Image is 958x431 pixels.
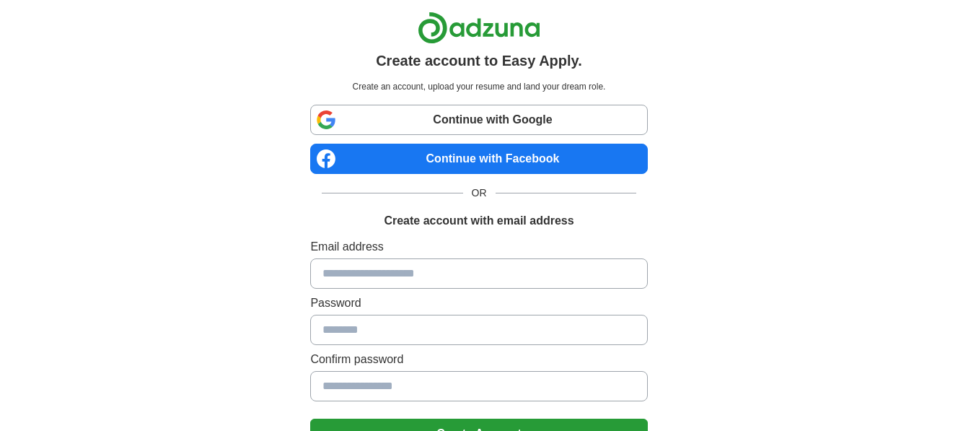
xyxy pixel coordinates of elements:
[310,238,647,256] label: Email address
[310,105,647,135] a: Continue with Google
[418,12,540,44] img: Adzuna logo
[384,212,574,230] h1: Create account with email address
[310,351,647,368] label: Confirm password
[310,144,647,174] a: Continue with Facebook
[310,295,647,312] label: Password
[463,186,496,201] span: OR
[313,80,644,93] p: Create an account, upload your resume and land your dream role.
[376,50,582,71] h1: Create account to Easy Apply.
